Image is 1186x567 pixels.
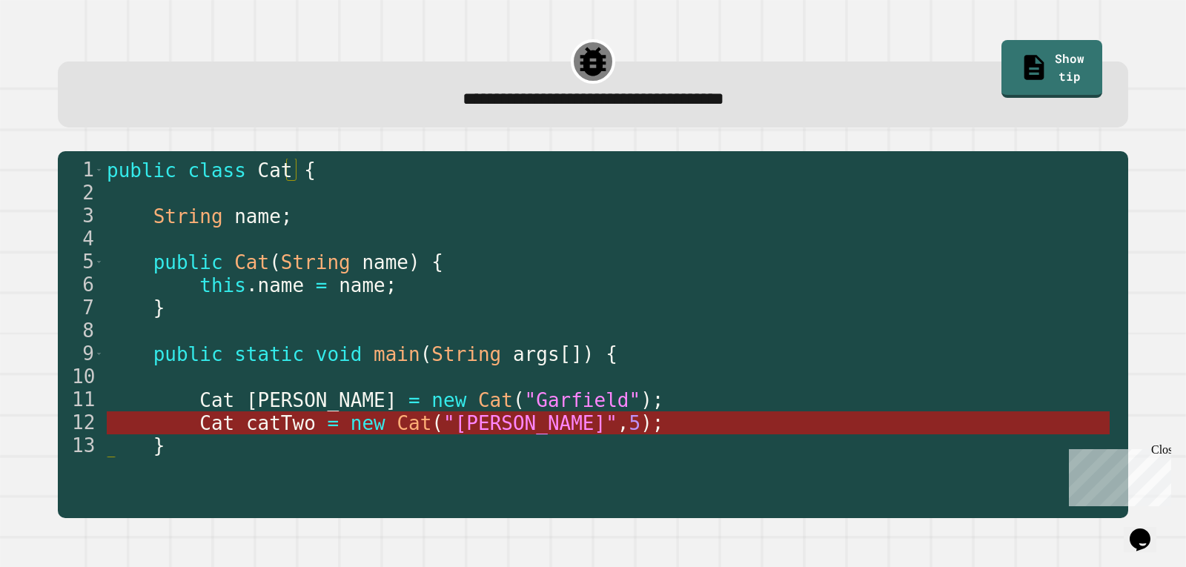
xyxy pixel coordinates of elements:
div: 2 [58,182,104,205]
span: String [153,205,223,228]
span: void [316,343,362,365]
span: = [408,389,420,411]
iframe: chat widget [1124,508,1171,552]
div: 13 [58,434,104,457]
div: 11 [58,388,104,411]
span: [PERSON_NAME] [246,389,397,411]
span: Cat [478,389,513,411]
span: Cat [258,159,293,182]
div: 4 [58,228,104,251]
div: 3 [58,205,104,228]
span: name [258,274,305,296]
div: 5 [58,251,104,273]
span: = [316,274,328,296]
div: 8 [58,319,104,342]
span: this [199,274,246,296]
div: Chat with us now!Close [6,6,102,94]
span: new [431,389,466,411]
span: = [327,412,339,434]
div: 12 [58,411,104,434]
iframe: chat widget [1063,443,1171,506]
span: String [431,343,501,365]
div: 10 [58,365,104,388]
span: class [188,159,246,182]
span: Cat [234,251,269,273]
span: name [339,274,385,296]
span: static [234,343,304,365]
span: "[PERSON_NAME]" [443,412,617,434]
span: Toggle code folding, rows 5 through 7 [95,251,103,273]
span: 5 [629,412,640,434]
span: Toggle code folding, rows 1 through 14 [95,159,103,182]
span: Cat [199,389,234,411]
div: 7 [58,296,104,319]
a: Show tip [1001,40,1102,98]
div: 1 [58,159,104,182]
span: name [362,251,408,273]
span: public [107,159,176,182]
span: new [351,412,385,434]
span: String [281,251,351,273]
span: "Garfield" [525,389,641,411]
span: main [374,343,420,365]
span: name [234,205,281,228]
div: 9 [58,342,104,365]
span: catTwo [246,412,316,434]
span: Toggle code folding, rows 9 through 13 [95,342,103,365]
span: args [513,343,560,365]
span: Cat [199,412,234,434]
span: Cat [397,412,431,434]
span: public [153,343,223,365]
span: public [153,251,223,273]
div: 6 [58,273,104,296]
